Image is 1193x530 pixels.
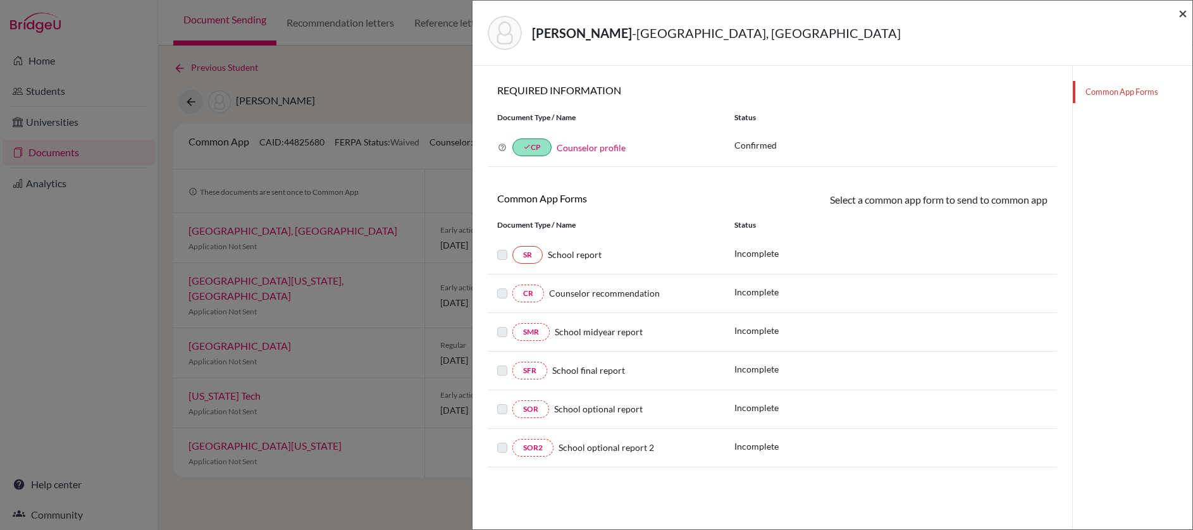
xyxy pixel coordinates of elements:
[734,401,779,414] p: Incomplete
[734,285,779,299] p: Incomplete
[557,142,626,153] a: Counselor profile
[512,323,550,341] a: SMR
[1178,6,1187,21] button: Close
[632,25,901,40] span: - [GEOGRAPHIC_DATA], [GEOGRAPHIC_DATA]
[734,362,779,376] p: Incomplete
[772,192,1057,209] div: Select a common app form to send to common app
[523,143,531,151] i: done
[512,400,549,418] a: SOR
[734,247,779,260] p: Incomplete
[512,285,544,302] a: CR
[512,246,543,264] a: SR
[555,326,643,337] span: School midyear report
[734,440,779,453] p: Incomplete
[512,439,553,457] a: SOR2
[488,84,1057,96] h6: REQUIRED INFORMATION
[549,288,660,299] span: Counselor recommendation
[548,249,602,260] span: School report
[725,219,1057,231] div: Status
[512,362,547,379] a: SFR
[734,324,779,337] p: Incomplete
[559,442,654,453] span: School optional report 2
[734,139,1048,152] p: Confirmed
[488,112,725,123] div: Document Type / Name
[512,139,552,156] a: doneCP
[1178,4,1187,22] span: ×
[488,219,725,231] div: Document Type / Name
[497,192,763,204] h6: Common App Forms
[552,365,625,376] span: School final report
[1073,81,1192,103] a: Common App Forms
[554,404,643,414] span: School optional report
[725,112,1057,123] div: Status
[532,25,632,40] strong: [PERSON_NAME]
